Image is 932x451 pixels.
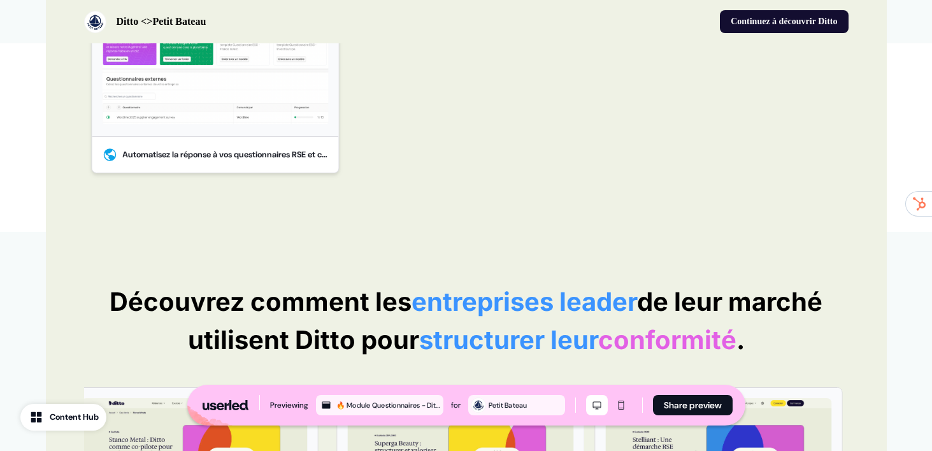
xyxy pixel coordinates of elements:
div: Automatisez la réponse à vos questionnaires RSE et conformité ! [122,148,328,161]
button: Content Hub [20,404,106,431]
strong: Découvrez comment les de leur marché utilisent Ditto pour . [110,286,822,355]
div: Previewing [270,399,308,412]
span: conformité [598,324,736,355]
div: for [451,399,461,412]
button: Mobile mode [610,395,632,415]
strong: Ditto <>Petit Bateau [117,16,206,27]
span: structurer leur [419,324,598,355]
button: Share preview [653,395,733,415]
button: Continuez à découvrir Ditto [720,10,848,33]
div: Content Hub [50,411,99,424]
span: entreprises leader [412,286,637,317]
div: Petit Bateau [489,399,563,411]
button: Desktop mode [586,395,608,415]
div: 🔥 Module Questionnaires - Ditto 🔥 [336,399,441,411]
